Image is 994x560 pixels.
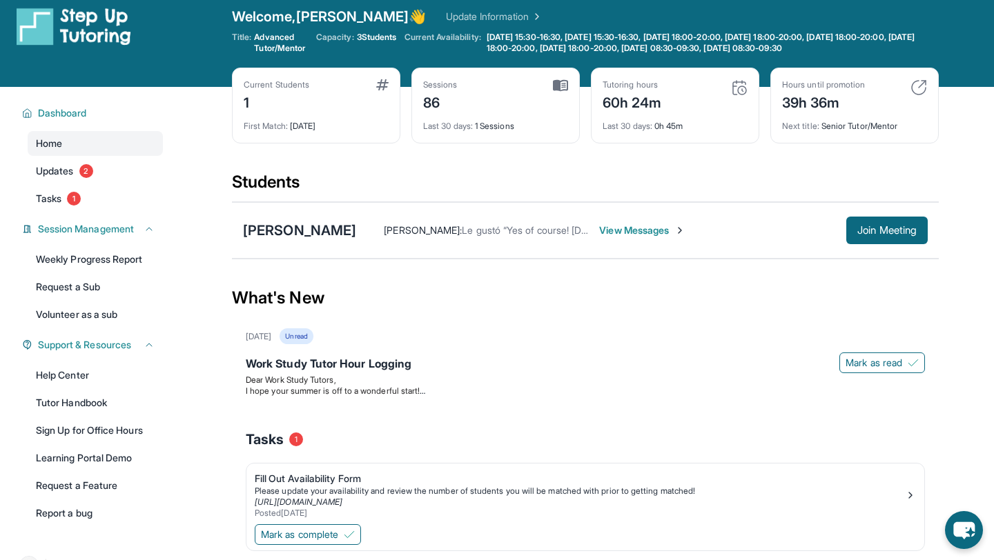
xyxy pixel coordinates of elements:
div: [DATE] [246,331,271,342]
span: First Match : [244,121,288,131]
img: Chevron-Right [674,225,685,236]
div: 39h 36m [782,90,865,112]
div: Tutoring hours [603,79,662,90]
span: [DATE] 15:30-16:30, [DATE] 15:30-16:30, [DATE] 18:00-20:00, [DATE] 18:00-20:00, [DATE] 18:00-20:0... [487,32,936,54]
div: 1 [244,90,309,112]
span: 1 [289,432,303,446]
button: Mark as read [839,352,925,373]
a: Tasks1 [28,186,163,211]
a: Report a bug [28,501,163,526]
a: Fill Out Availability FormPlease update your availability and review the number of students you w... [246,463,924,521]
a: Weekly Progress Report [28,247,163,272]
a: Request a Feature [28,473,163,498]
span: Title: [232,32,251,54]
span: Last 30 days : [423,121,473,131]
span: I hope your summer is off to a wonderful start! [246,386,425,396]
span: 3 Students [357,32,397,43]
span: 2 [79,164,93,178]
div: Hours until promotion [782,79,865,90]
img: Mark as complete [344,529,355,540]
a: Help Center [28,363,163,388]
img: Chevron Right [529,10,543,23]
span: 1 [67,192,81,206]
button: Dashboard [32,106,155,120]
div: 86 [423,90,458,112]
span: Join Meeting [857,226,917,234]
div: [DATE] [244,112,389,132]
img: card [553,79,568,92]
a: Update Information [446,10,543,23]
div: Please update your availability and review the number of students you will be matched with prior ... [255,486,905,497]
span: Advanced Tutor/Mentor [254,32,308,54]
img: card [376,79,389,90]
div: Current Students [244,79,309,90]
img: logo [17,7,131,46]
a: Request a Sub [28,274,163,299]
a: Learning Portal Demo [28,446,163,470]
div: 60h 24m [603,90,662,112]
div: Work Study Tutor Hour Logging [246,355,925,374]
a: Updates2 [28,159,163,183]
span: Current Availability: [405,32,480,54]
img: card [910,79,927,96]
span: Mark as read [846,356,902,370]
span: Updates [36,164,74,178]
div: Unread [280,328,313,344]
button: Session Management [32,222,155,236]
span: Welcome, [PERSON_NAME] 👋 [232,7,427,26]
span: Dear Work Study Tutors, [246,374,336,385]
a: Sign Up for Office Hours [28,418,163,443]
div: [PERSON_NAME] [243,221,356,240]
div: What's New [232,268,939,328]
div: Posted [DATE] [255,508,905,519]
span: [PERSON_NAME] : [384,224,462,236]
a: [URL][DOMAIN_NAME] [255,497,342,507]
span: Tasks [36,192,61,206]
div: 1 Sessions [423,112,568,132]
span: Session Management [38,222,134,236]
span: Tasks [246,430,284,449]
span: Support & Resources [38,338,131,352]
a: Tutor Handbook [28,390,163,415]
img: card [731,79,748,96]
span: Home [36,137,62,150]
button: Join Meeting [846,217,928,244]
span: Mark as complete [261,528,338,541]
div: Fill Out Availability Form [255,472,905,486]
img: Mark as read [908,357,919,368]
a: Volunteer as a sub [28,302,163,327]
div: 0h 45m [603,112,748,132]
span: Dashboard [38,106,87,120]
button: chat-button [945,511,983,549]
span: Capacity: [316,32,354,43]
div: Sessions [423,79,458,90]
span: View Messages [599,223,685,237]
span: Next title : [782,121,819,131]
button: Mark as complete [255,524,361,545]
div: Senior Tutor/Mentor [782,112,927,132]
span: Le gustó “Yes of course! [DATE] at 7:30 then! The session should last under an hour :) see you then” [462,224,900,236]
button: Support & Resources [32,338,155,352]
a: [DATE] 15:30-16:30, [DATE] 15:30-16:30, [DATE] 18:00-20:00, [DATE] 18:00-20:00, [DATE] 18:00-20:0... [484,32,939,54]
span: Last 30 days : [603,121,652,131]
div: Students [232,171,939,201]
a: Home [28,131,163,156]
